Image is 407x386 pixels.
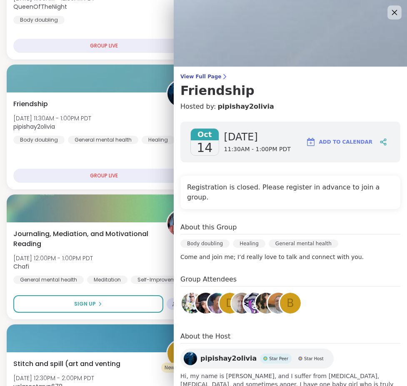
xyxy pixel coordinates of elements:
[180,102,400,112] h4: Hosted by:
[287,295,294,311] span: b
[263,356,267,361] img: Star Peer
[268,293,289,314] img: Lukehealing
[206,291,230,315] a: nicolewilliams43
[13,136,65,144] div: Body doubling
[230,291,254,315] a: mikewinokurmw
[217,102,274,112] a: pipishay2olivia
[180,73,400,80] span: View Full Page
[244,293,265,314] img: Tiffanyaka
[256,293,277,314] img: SinnersWinSometimes
[180,274,400,286] h4: Group Attendees
[13,229,157,249] span: Journaling, Mediation, and Motivational Reading
[302,132,376,152] button: Add to Calendar
[226,295,234,311] span: d
[13,2,67,11] b: QueenOfTheNight
[298,356,302,361] img: Star Host
[13,254,93,262] span: [DATE] 12:00PM - 1:00PM PDT
[191,129,219,140] span: Oct
[184,352,197,365] img: pipishay2olivia
[218,291,242,315] a: d
[306,137,316,147] img: ShareWell Logomark
[180,239,230,248] div: Body doubling
[269,356,288,362] span: Star Peer
[13,359,120,369] span: Stitch and spill (art and venting
[195,293,216,314] img: Gwendolyn79
[232,293,252,314] img: mikewinokurmw
[207,293,228,314] img: nicolewilliams43
[68,136,138,144] div: General mental health
[187,182,394,202] h4: Registration is closed. Please register in advance to join a group.
[242,291,266,315] a: Tiffanyaka
[131,276,190,284] div: Self-Improvement
[167,81,193,107] img: pipishay2olivia
[180,73,400,98] a: View Full PageFriendship
[142,136,175,144] div: Healing
[13,169,195,183] div: GROUP LIVE
[13,114,91,122] span: [DATE] 11:30AM - 1:00PM PDT
[13,122,55,131] b: pipishay2olivia
[13,374,94,382] span: [DATE] 12:30PM - 2:00PM PDT
[224,145,291,154] span: 11:30AM - 1:00PM PDT
[13,262,29,271] b: Chafi
[194,291,217,315] a: Gwendolyn79
[167,211,193,237] img: Chafi
[180,222,237,232] h4: About this Group
[304,356,323,362] span: Star Host
[87,276,127,284] div: Meditation
[319,138,372,146] span: Add to Calendar
[197,140,212,155] span: 14
[161,363,200,373] div: New Host! 🎉
[182,293,202,314] img: JollyJessie38
[200,354,257,364] span: pipishay2olivia
[13,295,163,313] button: Sign Up
[180,253,400,261] p: Come and join me; I’d really love to talk and connect with you.
[13,39,195,53] div: GROUP LIVE
[255,291,278,315] a: SinnersWinSometimes
[180,331,400,344] h4: About the Host
[267,291,290,315] a: Lukehealing
[74,300,96,308] span: Sign Up
[180,83,400,98] h3: Friendship
[13,276,84,284] div: General mental health
[279,291,302,315] a: b
[180,291,204,315] a: JollyJessie38
[180,349,334,369] a: pipishay2oliviapipishay2oliviaStar PeerStar PeerStar HostStar Host
[269,239,338,248] div: General mental health
[13,16,65,24] div: Body doubling
[224,130,291,144] span: [DATE]
[13,99,48,109] span: Friendship
[233,239,265,248] div: Healing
